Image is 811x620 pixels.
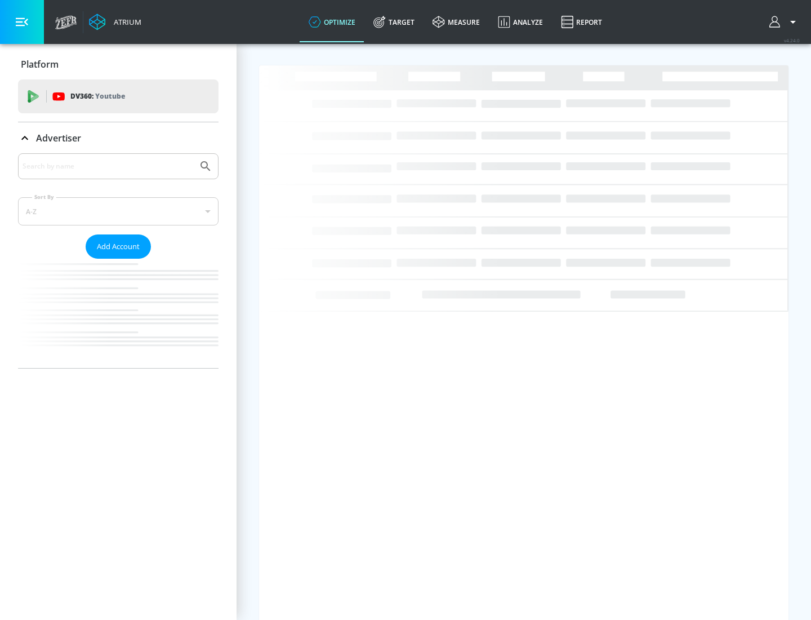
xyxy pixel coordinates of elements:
[18,122,219,154] div: Advertiser
[97,240,140,253] span: Add Account
[784,37,800,43] span: v 4.24.0
[18,48,219,80] div: Platform
[36,132,81,144] p: Advertiser
[18,259,219,368] nav: list of Advertiser
[18,79,219,113] div: DV360: Youtube
[364,2,424,42] a: Target
[23,159,193,174] input: Search by name
[21,58,59,70] p: Platform
[424,2,489,42] a: measure
[32,193,56,201] label: Sort By
[70,90,125,103] p: DV360:
[89,14,141,30] a: Atrium
[86,234,151,259] button: Add Account
[95,90,125,102] p: Youtube
[552,2,611,42] a: Report
[300,2,364,42] a: optimize
[109,17,141,27] div: Atrium
[18,153,219,368] div: Advertiser
[18,197,219,225] div: A-Z
[489,2,552,42] a: Analyze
